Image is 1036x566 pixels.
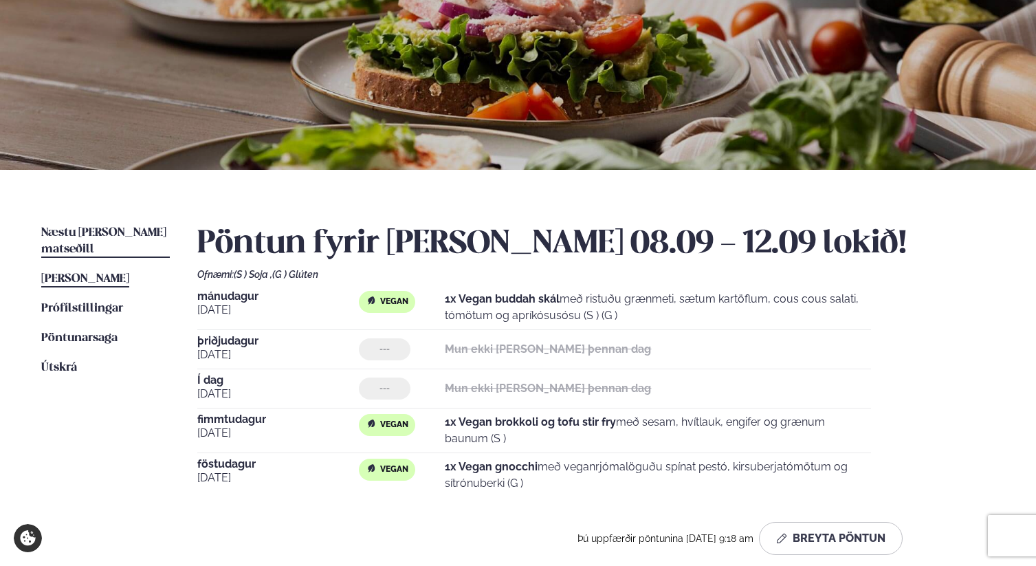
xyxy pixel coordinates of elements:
a: Prófílstillingar [41,301,123,317]
strong: 1x Vegan brokkoli og tofu stir fry [445,415,616,428]
span: mánudagur [197,291,359,302]
span: [DATE] [197,470,359,486]
div: Ofnæmi: [197,269,995,280]
span: [PERSON_NAME] [41,273,129,285]
a: Pöntunarsaga [41,330,118,347]
span: (S ) Soja , [234,269,272,280]
button: Breyta Pöntun [759,522,903,555]
h2: Pöntun fyrir [PERSON_NAME] 08.09 - 12.09 lokið! [197,225,995,263]
p: með sesam, hvítlauk, engifer og grænum baunum (S ) [445,414,871,447]
span: Vegan [380,464,408,475]
img: Vegan.svg [366,418,377,429]
span: [DATE] [197,347,359,363]
span: [DATE] [197,302,359,318]
span: [DATE] [197,386,359,402]
span: Útskrá [41,362,77,373]
span: fimmtudagur [197,414,359,425]
a: Næstu [PERSON_NAME] matseðill [41,225,170,258]
span: (G ) Glúten [272,269,318,280]
img: Vegan.svg [366,463,377,474]
span: föstudagur [197,459,359,470]
p: með ristuðu grænmeti, sætum kartöflum, cous cous salati, tómötum og apríkósusósu (S ) (G ) [445,291,871,324]
a: Útskrá [41,360,77,376]
strong: Mun ekki [PERSON_NAME] þennan dag [445,382,651,395]
span: --- [379,344,390,355]
img: Vegan.svg [366,295,377,306]
strong: Mun ekki [PERSON_NAME] þennan dag [445,342,651,356]
span: Næstu [PERSON_NAME] matseðill [41,227,166,255]
span: Prófílstillingar [41,303,123,314]
span: Í dag [197,375,359,386]
span: þriðjudagur [197,336,359,347]
span: Þú uppfærðir pöntunina [DATE] 9:18 am [577,533,753,544]
strong: 1x Vegan gnocchi [445,460,538,473]
a: Cookie settings [14,524,42,552]
span: [DATE] [197,425,359,442]
span: Vegan [380,296,408,307]
span: Pöntunarsaga [41,332,118,344]
p: með veganrjómalöguðu spínat pestó, kirsuberjatómötum og sítrónuberki (G ) [445,459,871,492]
span: Vegan [380,420,408,431]
a: [PERSON_NAME] [41,271,129,287]
strong: 1x Vegan buddah skál [445,292,560,305]
span: --- [379,383,390,394]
